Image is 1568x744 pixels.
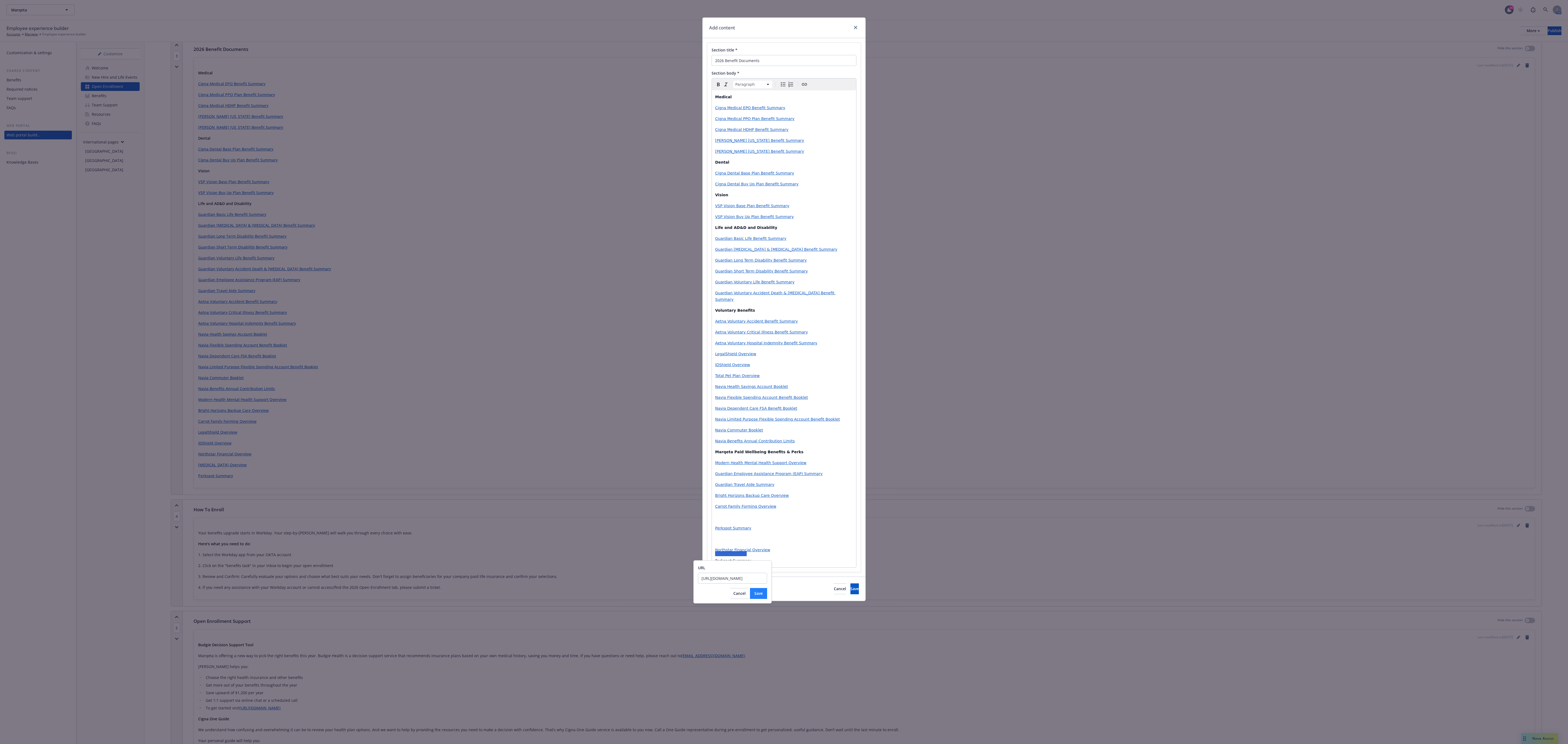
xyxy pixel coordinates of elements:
button: Save [850,583,859,594]
a: Northstar Financial Overview [715,548,770,552]
button: Italic [722,81,730,88]
a: Cigna Dental Base Plan Benefit Summary [715,171,794,175]
button: Block type [733,81,772,88]
a: Cigna Medical EPO Benefit Summary [715,106,785,110]
a: Guardian Voluntary Life Benefit Summary [715,280,795,284]
span: Section body * [712,71,739,76]
div: editable markdown [712,90,856,567]
a: Modern Health Mental Health Support Overview [715,461,807,465]
button: Create link [801,81,808,88]
button: Cancel [834,583,846,594]
strong: Marqeta Paid Wellbeing Benefits & Perks [715,450,803,454]
a: Navia Dependent Care FSA Benefit Booklet [715,406,797,411]
a: [PERSON_NAME] [US_STATE] Benefit Summary [715,138,804,143]
span: Perkspot Summary [715,559,751,563]
a: Carrot Family Forming Overview [715,504,776,509]
a: Guardian Basic Life Benefit Summary [715,236,786,241]
a: Perkspot Summary [715,526,751,530]
a: Navia Limited Purpose Flexible Spending Account Benefit Booklet [715,417,840,421]
a: VSP Vision Base Plan Benefit Summary [715,204,789,208]
a: LegalShield Overview [715,352,756,356]
a: Guardian Employee Assistance Program (EAP) Summary [715,471,823,476]
strong: Life and AD&D and Disability [715,225,777,230]
input: Add title here [712,55,856,66]
strong: Vision [715,193,728,197]
a: Aetna Voluntary Hospital Indemnity Benefit Summary [715,341,817,345]
h1: Add content [709,24,735,31]
a: Aetna Voluntary Accident Benefit Summary [715,319,798,323]
strong: Medical [715,95,732,99]
div: toggle group [779,81,795,88]
a: VSP Vision Buy Up Plan Benefit Summary [715,215,794,219]
a: Guardian Travel Aide Summary [715,482,774,487]
strong: Dental [715,160,729,164]
span: Save [850,586,859,591]
a: Navia Commuter Booklet [715,428,763,432]
span: Cancel [733,591,746,596]
a: Navia Health Savings Account Booklet [715,384,788,389]
span: Save [754,591,763,596]
a: Guardian [MEDICAL_DATA] & [MEDICAL_DATA] Benefit Summary [715,247,837,252]
a: Total Pet Plan Overview [715,373,760,378]
button: Bulleted list [779,81,787,88]
a: [PERSON_NAME] [US_STATE] Benefit Summary [715,149,804,154]
button: Bold [715,81,722,88]
a: close [852,24,859,31]
a: Cigna Medical HDHP Benefit Summary [715,127,788,132]
strong: Voluntary Benefits [715,308,755,313]
span: URL [698,565,705,570]
a: Guardian Voluntary Accident Death & [MEDICAL_DATA] Benefit Summary [715,291,836,302]
span: Cancel [834,586,846,591]
a: Cigna Medical PPO Plan Benefit Summary [715,117,794,121]
a: Navia Benefits Annual Contribution Limits [715,439,795,443]
a: Bright Horizons Backup Care Overview [715,493,789,498]
a: IDShield Overview [715,363,750,367]
a: Navia Flexible Spending Account Benefit Booklet [715,395,808,400]
button: Save [750,588,767,599]
a: Guardian Short Term Disability Benefit Summary [715,269,808,273]
a: Cigna Dental Buy Up Plan Benefit Summary [715,182,798,186]
span: Section title * [712,47,737,53]
button: Cancel [730,588,749,599]
button: Numbered list [787,81,795,88]
a: Guardian Long Term Disability Benefit Summary [715,258,807,262]
a: Aetna Voluntary Critical Illness Benefit Summary [715,330,808,334]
